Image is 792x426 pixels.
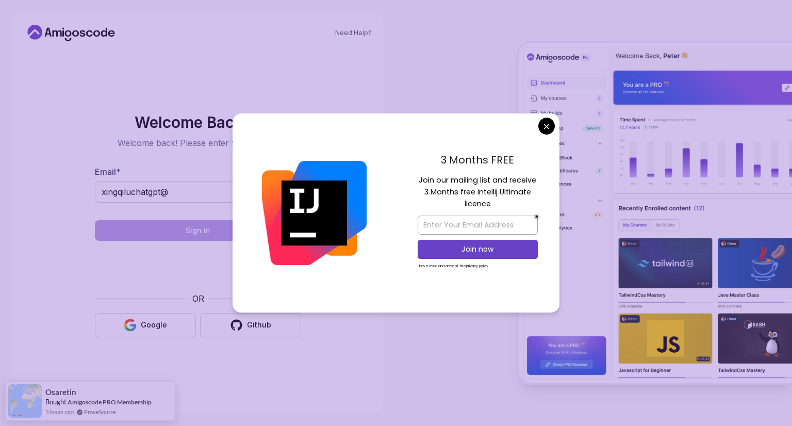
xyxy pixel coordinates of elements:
h2: Welcome Back [95,114,301,130]
a: Home link [25,25,118,41]
div: Google [141,320,167,330]
div: Github [247,320,271,330]
p: OR [192,292,204,305]
span: Bought [45,398,67,406]
a: Amigoscode PRO Membership [68,398,152,406]
button: Google [95,313,196,337]
p: Welcome back! Please enter your details. [95,137,301,149]
a: ProveSource [84,407,116,416]
label: Email * [95,167,121,177]
div: Sign in [186,225,210,236]
span: osaretin [45,388,76,397]
a: Need Help? [335,29,371,37]
button: Sign in [95,220,301,241]
input: Enter your email [95,181,301,203]
span: 3 hours ago [45,407,74,416]
button: Github [200,313,301,337]
iframe: Widget containing checkbox for hCaptcha security challenge [120,247,276,286]
img: Amigoscode Dashboard [519,43,792,384]
img: provesource social proof notification image [8,384,42,418]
